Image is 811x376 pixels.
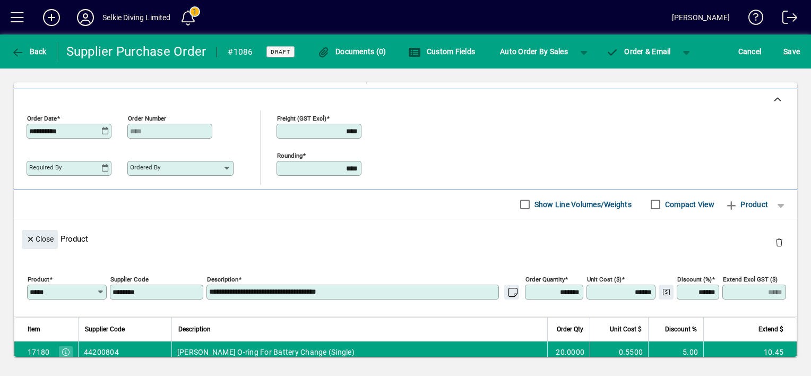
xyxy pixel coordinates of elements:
[601,42,676,61] button: Order & Email
[525,275,565,283] mat-label: Order Quantity
[29,164,62,171] mat-label: Required by
[14,219,797,258] div: Product
[66,43,206,60] div: Supplier Purchase Order
[758,323,783,335] span: Extend $
[207,275,238,283] mat-label: Description
[28,347,49,357] div: 17180
[19,234,61,243] app-page-header-button: Close
[648,341,703,363] td: 5.00
[740,2,764,37] a: Knowledge Base
[766,237,792,247] app-page-header-button: Delete
[130,164,160,171] mat-label: Ordered by
[178,323,211,335] span: Description
[587,275,622,283] mat-label: Unit Cost ($)
[532,199,632,210] label: Show Line Volumes/Weights
[677,275,712,283] mat-label: Discount (%)
[26,230,54,248] span: Close
[11,47,47,56] span: Back
[78,341,171,363] td: 44200804
[703,341,797,363] td: 10.45
[110,275,149,283] mat-label: Supplier Code
[606,47,671,56] span: Order & Email
[783,47,788,56] span: S
[672,9,730,26] div: [PERSON_NAME]
[500,43,568,60] span: Auto Order By Sales
[720,195,773,214] button: Product
[27,114,57,122] mat-label: Order date
[228,44,253,61] div: #1086
[495,42,573,61] button: Auto Order By Sales
[738,43,762,60] span: Cancel
[405,42,478,61] button: Custom Fields
[783,43,800,60] span: ave
[557,323,583,335] span: Order Qty
[34,8,68,27] button: Add
[271,48,290,55] span: Draft
[277,114,326,122] mat-label: Freight (GST excl)
[766,230,792,255] button: Delete
[610,323,642,335] span: Unit Cost $
[659,285,674,300] button: Change Price Levels
[85,323,125,335] span: Supplier Code
[315,42,389,61] button: Documents (0)
[736,42,764,61] button: Cancel
[28,323,40,335] span: Item
[590,341,648,363] td: 0.5500
[102,9,171,26] div: Selkie Diving Limited
[663,199,714,210] label: Compact View
[774,2,798,37] a: Logout
[177,347,355,357] span: [PERSON_NAME] O-ring For Battery Change (Single)
[665,323,697,335] span: Discount %
[277,151,303,159] mat-label: Rounding
[781,42,803,61] button: Save
[723,275,778,283] mat-label: Extend excl GST ($)
[408,47,475,56] span: Custom Fields
[22,230,58,249] button: Close
[725,196,768,213] span: Product
[28,275,49,283] mat-label: Product
[547,341,590,363] td: 20.0000
[317,47,386,56] span: Documents (0)
[128,114,166,122] mat-label: Order number
[8,42,49,61] button: Back
[68,8,102,27] button: Profile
